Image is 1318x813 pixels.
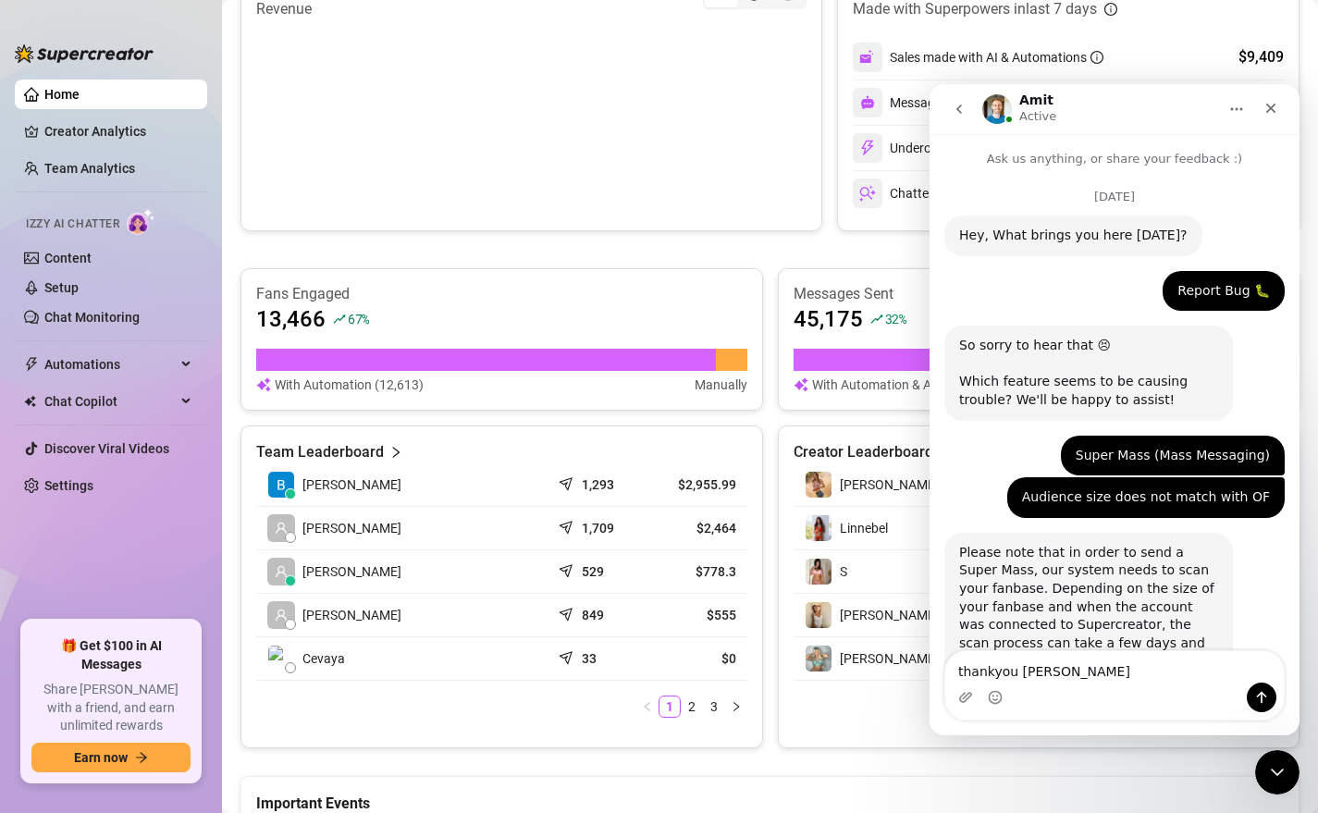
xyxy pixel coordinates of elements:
[1255,750,1300,795] iframe: Intercom live chat
[31,743,191,772] button: Earn nowarrow-right
[256,375,271,395] img: svg%3e
[853,179,1108,208] div: Chatter’s messages and PPVs tracked
[890,47,1103,68] div: Sales made with AI & Automations
[642,701,653,712] span: left
[389,441,402,463] span: right
[636,696,659,718] button: left
[794,304,863,334] article: 45,175
[44,310,140,325] a: Chat Monitoring
[682,696,702,717] a: 2
[659,696,680,717] a: 1
[703,696,725,718] li: 3
[15,44,154,63] img: logo-BBDzfeDw.svg
[731,701,742,712] span: right
[659,649,735,668] article: $0
[1238,46,1284,68] div: $9,409
[44,478,93,493] a: Settings
[840,477,939,492] span: [PERSON_NAME]
[659,519,735,537] article: $2,464
[24,357,39,372] span: thunderbolt
[135,751,148,764] span: arrow-right
[582,519,614,537] article: 1,709
[275,375,424,395] article: With Automation (12,613)
[44,441,169,456] a: Discover Viral Videos
[275,565,288,578] span: user
[16,567,354,598] textarea: Message…
[44,251,92,265] a: Content
[74,750,128,765] span: Earn now
[1090,51,1103,64] span: info-circle
[853,88,1095,117] div: Messages sent by automations & AI
[930,84,1300,735] iframe: Intercom live chat
[256,284,747,304] article: Fans Engaged
[582,475,614,494] article: 1,293
[127,208,155,235] img: AI Chatter
[31,681,191,735] span: Share [PERSON_NAME] with a friend, and earn unlimited rewards
[44,87,80,102] a: Home
[31,637,191,673] span: 🎁 Get $100 in AI Messages
[317,598,347,628] button: Send a message…
[853,133,1115,163] div: Undercharges Prevented by PriceGuard
[268,646,294,671] img: Cevaya
[26,216,119,233] span: Izzy AI Chatter
[812,375,987,395] article: With Automation & AI (40,728)
[840,651,939,666] span: [PERSON_NAME]
[840,521,888,536] span: Linnebel
[704,696,724,717] a: 3
[302,648,345,669] span: Cevaya
[302,518,401,538] span: [PERSON_NAME]
[659,696,681,718] li: 1
[859,49,876,66] img: svg%3e
[268,472,294,498] img: Barbara van der…
[302,561,401,582] span: [PERSON_NAME]
[275,609,288,622] span: user
[860,95,875,110] img: svg%3e
[582,649,597,668] article: 33
[885,310,906,327] span: 32 %
[659,475,735,494] article: $2,955.99
[256,304,326,334] article: 13,466
[806,515,831,541] img: Linnebel
[30,460,289,605] div: Please note that in order to send a Super Mass, our system needs to scan your fanbase. Depending ...
[44,161,135,176] a: Team Analytics
[659,606,735,624] article: $555
[582,562,604,581] article: 529
[275,522,288,535] span: user
[44,350,176,379] span: Automations
[44,280,79,295] a: Setup
[794,375,808,395] img: svg%3e
[636,696,659,718] li: Previous Page
[859,140,876,156] img: svg%3e
[256,441,384,463] article: Team Leaderboard
[806,472,831,498] img: Marie
[1104,3,1117,16] span: info-circle
[559,560,577,578] span: send
[794,441,933,463] article: Creator Leaderboard
[859,185,876,202] img: svg%3e
[29,606,43,621] button: Upload attachment
[681,696,703,718] li: 2
[695,375,747,395] article: Manually
[870,313,883,326] span: rise
[794,284,1285,304] article: Messages Sent
[348,310,369,327] span: 67 %
[725,696,747,718] button: right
